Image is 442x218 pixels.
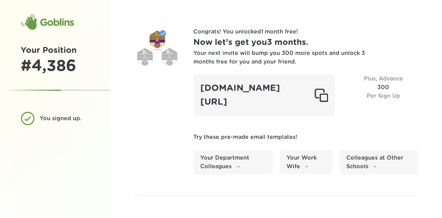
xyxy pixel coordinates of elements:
[349,75,418,116] div: 300
[193,133,418,142] p: Try these pre-made email templates!
[21,57,90,76] div: # 4,386
[193,36,418,49] h1: Now let’s get you 3 months .
[367,93,400,99] span: Per Sign Up
[193,49,366,66] div: Your next invite will bump you 300 more spots and unlock 3 months free for you and your friend.
[40,114,85,123] div: You signed up.
[193,28,418,36] p: Congrats! You unlocked 1 month free !
[21,44,90,57] h1: Your Position
[21,14,74,30] div: Goblins
[193,150,273,174] a: Your Department Colleagues
[193,75,335,116] div: [DOMAIN_NAME][URL]
[364,76,403,82] span: Plus, Advance
[280,150,333,174] a: Your Work Wife
[339,150,418,174] a: Colleagues at Other Schools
